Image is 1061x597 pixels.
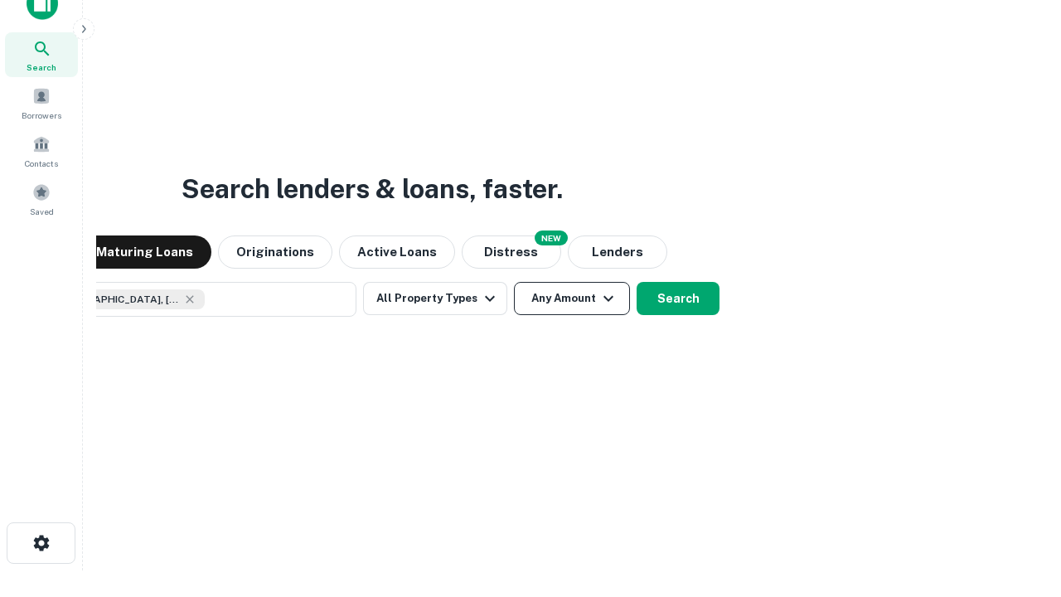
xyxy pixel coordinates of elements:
h3: Search lenders & loans, faster. [182,169,563,209]
a: Borrowers [5,80,78,125]
button: Search [637,282,719,315]
span: Search [27,61,56,74]
button: Search distressed loans with lien and other non-mortgage details. [462,235,561,269]
span: Contacts [25,157,58,170]
button: [GEOGRAPHIC_DATA], [GEOGRAPHIC_DATA], [GEOGRAPHIC_DATA] [25,282,356,317]
span: [GEOGRAPHIC_DATA], [GEOGRAPHIC_DATA], [GEOGRAPHIC_DATA] [56,292,180,307]
iframe: Chat Widget [978,464,1061,544]
button: Maturing Loans [78,235,211,269]
span: Borrowers [22,109,61,122]
div: NEW [535,231,568,245]
a: Contacts [5,129,78,173]
button: Originations [218,235,332,269]
a: Search [5,32,78,77]
button: All Property Types [363,282,507,315]
a: Saved [5,177,78,221]
button: Any Amount [514,282,630,315]
button: Lenders [568,235,667,269]
button: Active Loans [339,235,455,269]
span: Saved [30,205,54,218]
